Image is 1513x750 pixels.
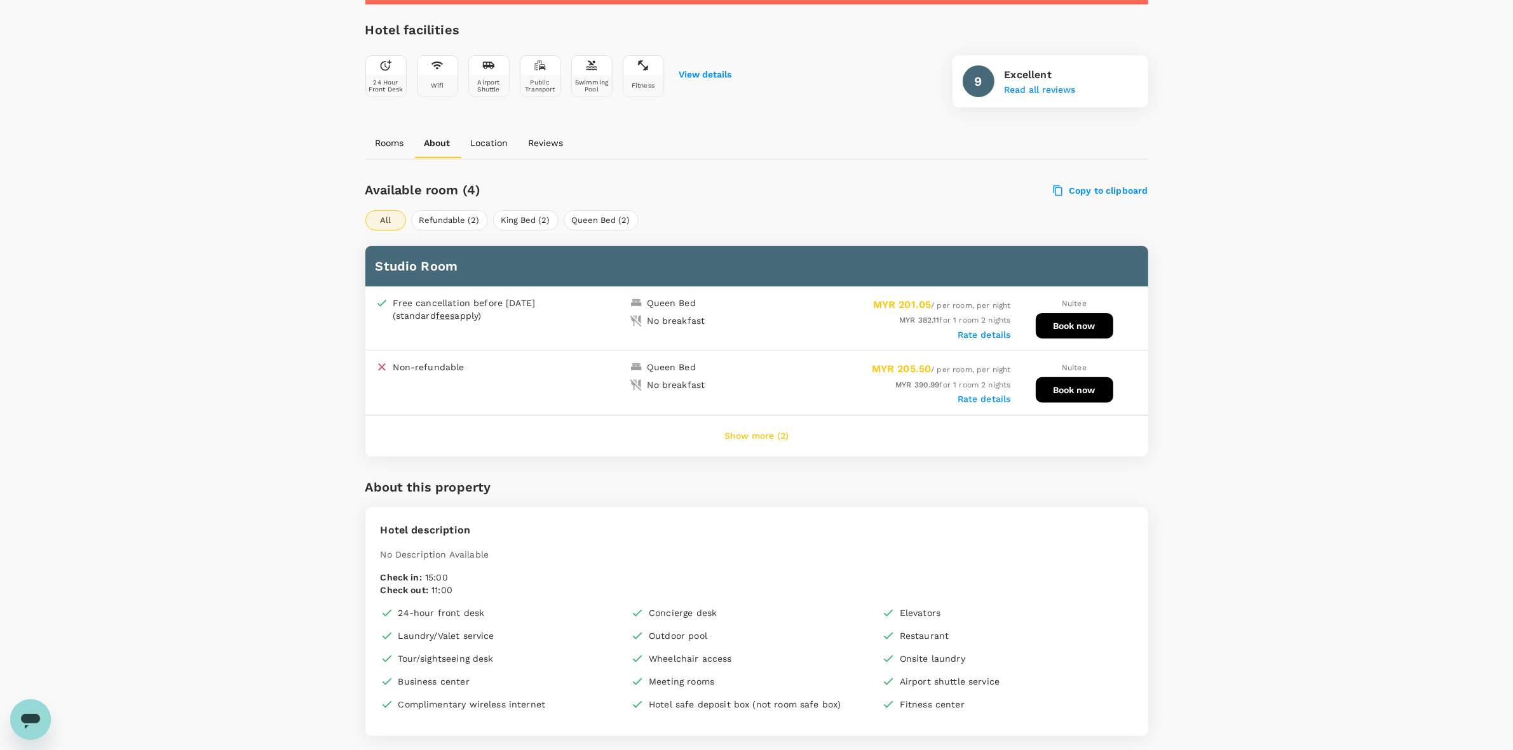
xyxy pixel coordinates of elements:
[381,548,1133,561] p: No Description Available
[649,698,841,711] span: Hotel safe deposit box (not room safe box)
[365,20,732,40] h6: Hotel facilities
[398,606,485,619] span: 24-hour front desk
[381,523,1133,538] p: Hotel description
[900,652,965,665] span: Onsite laundry
[398,652,494,665] span: Tour/sightseeing desk
[1062,363,1087,372] span: Nuitee
[381,585,429,595] span: Check out :
[398,629,494,642] span: Laundry/Valet service
[900,629,949,642] span: Restaurant
[649,652,732,665] span: Wheelchair access
[900,606,940,619] span: Elevators
[900,698,965,711] span: Fitness center
[1005,85,1076,95] button: Read all reviews
[471,137,508,149] p: Location
[493,210,559,231] button: King Bed (2)
[1005,67,1076,83] p: Excellent
[376,256,1138,276] h6: Studio Room
[564,210,639,231] button: Queen Bed (2)
[393,297,565,322] div: Free cancellation before [DATE] (standard apply)
[436,311,455,321] span: fees
[872,365,1011,374] span: / per room, per night
[895,380,1010,389] span: for 1 room 2 nights
[648,314,705,327] div: No breakfast
[365,180,820,200] h6: Available room (4)
[381,584,1133,596] p: 11:00
[899,316,940,325] span: MYR 382.11
[398,675,470,688] span: Business center
[630,361,642,373] img: king-bed-icon
[648,297,696,309] div: Queen Bed
[424,137,451,149] p: About
[649,606,717,619] span: Concierge desk
[649,675,714,688] span: Meeting rooms
[649,629,707,642] span: Outdoor pool
[381,572,422,582] span: Check in :
[365,210,406,231] button: All
[648,378,705,391] div: No breakfast
[411,210,488,231] button: Refundable (2)
[369,79,404,93] div: 24 Hour Front Desk
[873,298,932,311] span: MYR 201.05
[974,71,982,91] h6: 9
[1036,313,1113,338] button: Book now
[900,675,1000,688] span: Airport shuttle service
[431,82,444,89] div: Wifi
[895,380,940,389] span: MYR 390.99
[529,137,564,149] p: Reviews
[10,699,51,740] iframe: Button to launch messaging window
[472,79,506,93] div: Airport Shuttle
[393,361,465,373] p: Non-refundable
[1036,377,1113,403] button: Book now
[873,301,1011,310] span: / per room, per night
[381,571,1133,584] p: 15:00
[1062,299,1087,308] span: Nuitee
[899,316,1010,325] span: for 1 room 2 nights
[648,361,696,373] div: Queen Bed
[630,297,642,309] img: king-bed-icon
[679,70,732,80] button: View details
[707,421,806,452] button: Show more (2)
[958,394,1011,404] label: Rate details
[574,79,609,93] div: Swimming Pool
[398,698,546,711] span: Complimentary wireless internet
[958,330,1011,340] label: Rate details
[523,79,558,93] div: Public Transport
[376,137,404,149] p: Rooms
[632,82,655,89] div: Fitness
[365,477,491,497] h6: About this property
[872,363,932,375] span: MYR 205.50
[1054,185,1148,196] label: Copy to clipboard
